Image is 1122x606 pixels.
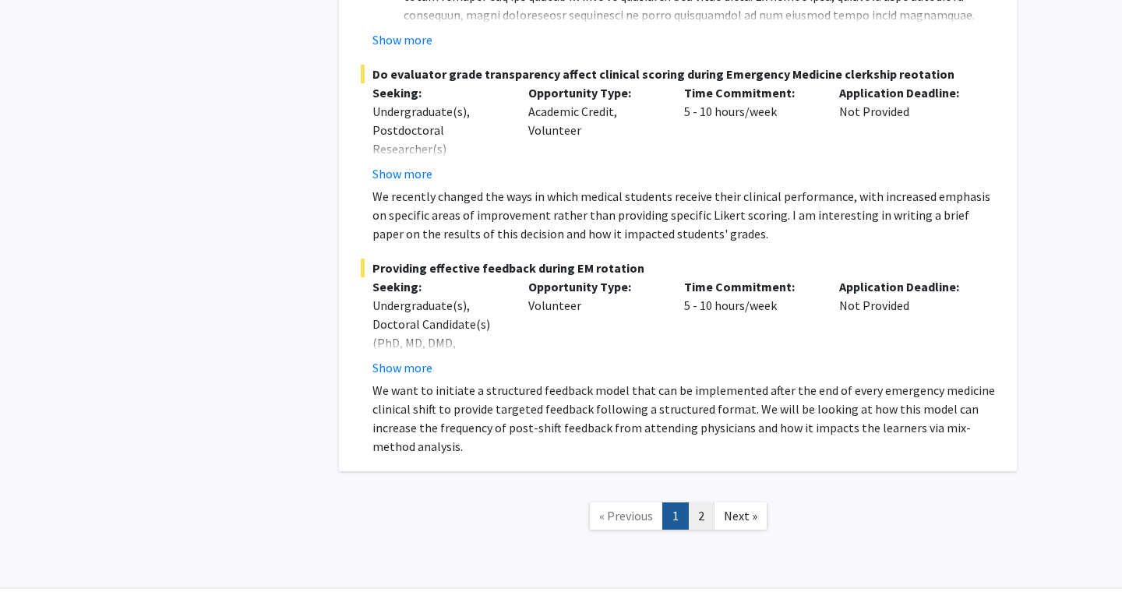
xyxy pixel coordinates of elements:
button: Show more [372,358,432,377]
div: Undergraduate(s), Postdoctoral Researcher(s) / Research Staff, Medical Resident(s) / Medical Fell... [372,102,505,214]
nav: Page navigation [339,487,1017,550]
a: 2 [688,502,714,530]
div: Not Provided [827,277,983,377]
button: Show more [372,164,432,183]
div: 5 - 10 hours/week [672,277,828,377]
p: We recently changed the ways in which medical students receive their clinical performance, with i... [372,187,995,243]
a: Next [714,502,767,530]
button: Show more [372,30,432,49]
p: Seeking: [372,83,505,102]
div: 5 - 10 hours/week [672,83,828,183]
a: Previous Page [589,502,663,530]
span: Do evaluator grade transparency affect clinical scoring during Emergency Medicine clerkship reota... [361,65,995,83]
a: 1 [662,502,689,530]
div: Academic Credit, Volunteer [517,83,672,183]
span: Next » [724,508,757,523]
p: Opportunity Type: [528,83,661,102]
p: Time Commitment: [684,83,817,102]
p: We want to initiate a structured feedback model that can be implemented after the end of every em... [372,381,995,456]
div: Volunteer [517,277,672,377]
p: Opportunity Type: [528,277,661,296]
div: Not Provided [827,83,983,183]
span: « Previous [599,508,653,523]
p: Application Deadline: [839,83,972,102]
div: Undergraduate(s), Doctoral Candidate(s) (PhD, MD, DMD, PharmD, etc.), Postdoctoral Researcher(s) ... [372,296,505,464]
p: Seeking: [372,277,505,296]
iframe: Chat [12,536,66,594]
span: Providing effective feedback during EM rotation [361,259,995,277]
p: Application Deadline: [839,277,972,296]
p: Time Commitment: [684,277,817,296]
